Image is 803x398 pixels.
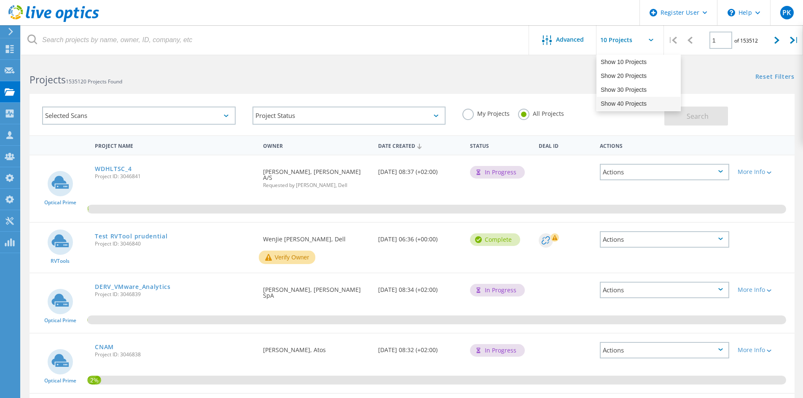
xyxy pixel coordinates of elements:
[95,284,171,290] a: DERV_VMware_Analytics
[600,282,729,298] div: Actions
[597,55,680,69] div: Show 10 Projects
[534,137,596,153] div: Deal Id
[259,137,373,153] div: Owner
[556,37,584,43] span: Advanced
[95,292,255,297] span: Project ID: 3046839
[95,241,255,246] span: Project ID: 3046840
[687,112,709,121] span: Search
[518,109,564,117] label: All Projects
[66,78,122,85] span: 1535120 Projects Found
[728,9,735,16] svg: \n
[44,378,76,383] span: Optical Prime
[374,137,466,153] div: Date Created
[470,284,525,296] div: In Progress
[263,183,369,188] span: Requested by [PERSON_NAME], Dell
[470,344,525,357] div: In Progress
[259,273,373,307] div: [PERSON_NAME], [PERSON_NAME] SpA
[95,174,255,179] span: Project ID: 3046841
[51,259,70,264] span: RVTools
[600,342,729,358] div: Actions
[664,25,681,55] div: |
[755,74,795,81] a: Reset Filters
[782,9,791,16] span: PK
[462,109,510,117] label: My Projects
[44,318,76,323] span: Optical Prime
[600,164,729,180] div: Actions
[664,107,728,126] button: Search
[374,223,466,251] div: [DATE] 06:36 (+00:00)
[374,334,466,361] div: [DATE] 08:32 (+02:00)
[738,347,790,353] div: More Info
[596,137,733,153] div: Actions
[91,137,259,153] div: Project Name
[252,107,446,125] div: Project Status
[44,200,76,205] span: Optical Prime
[259,334,373,361] div: [PERSON_NAME], Atos
[42,107,236,125] div: Selected Scans
[466,137,534,153] div: Status
[8,18,99,24] a: Live Optics Dashboard
[374,273,466,301] div: [DATE] 08:34 (+02:00)
[259,223,373,251] div: WenJie [PERSON_NAME], Dell
[95,166,132,172] a: WDHLTSC_4
[87,315,88,323] span: 0.06%
[600,231,729,248] div: Actions
[95,352,255,357] span: Project ID: 3046838
[95,344,114,350] a: CNAM
[597,97,680,111] div: Show 40 Projects
[95,233,167,239] a: Test RVTool prudential
[738,287,790,293] div: More Info
[470,233,520,246] div: Complete
[87,376,101,383] span: 2%
[259,155,373,196] div: [PERSON_NAME], [PERSON_NAME] A/S
[21,25,529,55] input: Search projects by name, owner, ID, company, etc
[470,166,525,179] div: In Progress
[87,205,88,212] span: 0.15%
[597,83,680,97] div: Show 30 Projects
[374,155,466,183] div: [DATE] 08:37 (+02:00)
[597,69,680,83] div: Show 20 Projects
[734,37,758,44] span: of 153512
[738,169,790,175] div: More Info
[30,73,66,86] b: Projects
[259,251,315,264] button: Verify Owner
[786,25,803,55] div: |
